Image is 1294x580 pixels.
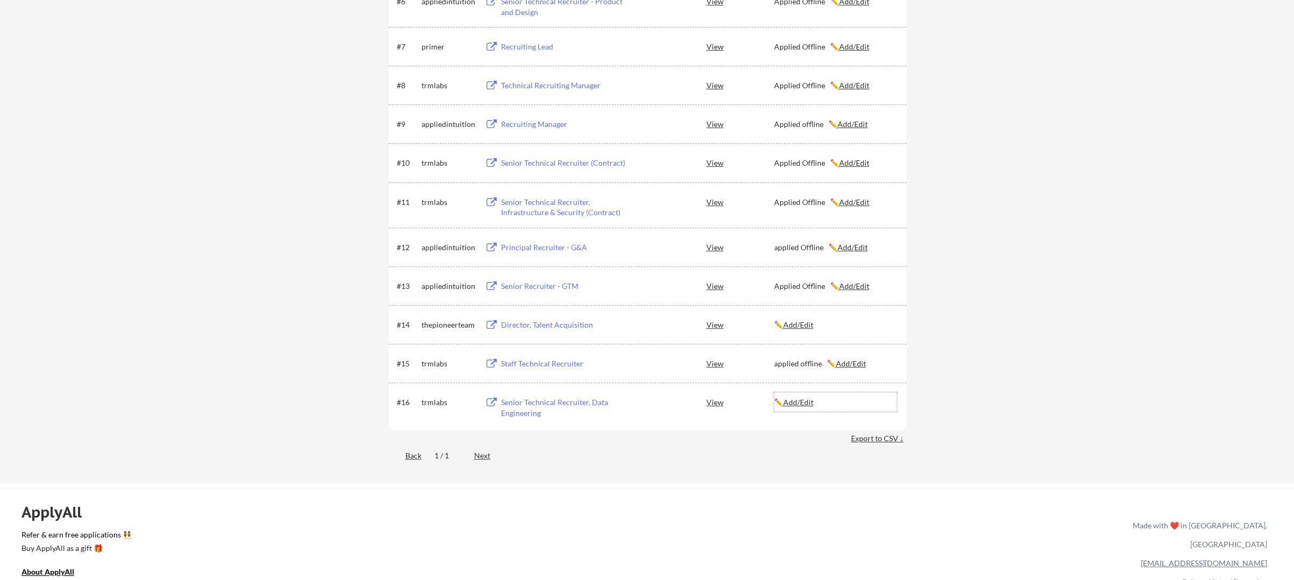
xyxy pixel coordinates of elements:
div: Technical Recruiting Manager [501,80,634,91]
div: View [706,114,774,133]
div: View [706,392,774,412]
a: Refer & earn free applications 👯‍♀️ [22,531,908,542]
div: View [706,315,774,334]
div: ✏️ [774,320,897,330]
u: Add/Edit [838,243,868,252]
div: Applied Offline ✏️ [774,80,897,91]
div: Senior Technical Recruiter, Infrastructure & Security (Contract) [501,197,634,218]
div: View [706,353,774,373]
u: Add/Edit [839,197,869,207]
div: trmlabs [421,397,475,408]
u: Add/Edit [838,119,868,129]
u: Add/Edit [839,42,869,51]
div: trmlabs [421,158,475,168]
div: Buy ApplyAll as a gift 🎁 [22,544,129,552]
div: thepioneerteam [421,320,475,330]
u: Add/Edit [783,398,813,407]
u: Add/Edit [836,359,866,368]
div: #7 [397,41,418,52]
div: #8 [397,80,418,91]
div: Senior Technical Recruiter, Data Engineering [501,397,634,418]
div: Applied Offline ✏️ [774,281,897,292]
div: #14 [397,320,418,330]
div: appliedintuition [421,242,475,253]
div: 1 / 1 [434,450,461,461]
div: #16 [397,397,418,408]
u: Add/Edit [839,281,869,291]
div: Senior Recruiter - GTM [501,281,634,292]
div: Applied offline ✏️ [774,119,897,130]
a: [EMAIL_ADDRESS][DOMAIN_NAME] [1141,558,1267,568]
div: #13 [397,281,418,292]
div: Made with ❤️ in [GEOGRAPHIC_DATA], [GEOGRAPHIC_DATA] [1128,516,1267,554]
div: #11 [397,197,418,208]
u: Add/Edit [839,81,869,90]
div: Applied Offline ✏️ [774,197,897,208]
div: Next [474,450,503,461]
div: Applied Offline ✏️ [774,41,897,52]
div: applied Offline ✏️ [774,242,897,253]
a: About ApplyAll [22,566,89,579]
div: View [706,75,774,95]
div: Principal Recruiter - G&A [501,242,634,253]
div: primer [421,41,475,52]
div: Applied Offline ✏️ [774,158,897,168]
div: #12 [397,242,418,253]
div: applied offline ✏️ [774,358,897,369]
u: About ApplyAll [22,567,74,576]
div: ApplyAll [22,503,94,521]
div: ✏️ [774,397,897,408]
div: View [706,237,774,257]
div: #9 [397,119,418,130]
div: trmlabs [421,80,475,91]
u: Add/Edit [783,320,813,329]
div: Recruiting Lead [501,41,634,52]
div: trmlabs [421,197,475,208]
div: Recruiting Manager [501,119,634,130]
div: Director, Talent Acquisition [501,320,634,330]
div: Senior Technical Recruiter (Contract) [501,158,634,168]
div: Back [389,450,421,461]
div: View [706,37,774,56]
div: trmlabs [421,358,475,369]
div: Staff Technical Recruiter [501,358,634,369]
u: Add/Edit [839,158,869,167]
div: #10 [397,158,418,168]
div: View [706,276,774,295]
div: View [706,192,774,211]
div: appliedintuition [421,119,475,130]
div: appliedintuition [421,281,475,292]
div: View [706,153,774,172]
div: #15 [397,358,418,369]
a: Buy ApplyAll as a gift 🎁 [22,542,129,556]
div: Export to CSV ↓ [851,433,906,444]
